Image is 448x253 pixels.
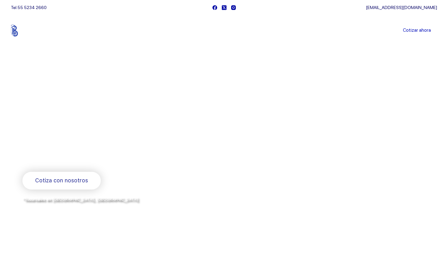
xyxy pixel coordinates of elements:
[22,93,102,101] span: Bienvenido a Balerytodo®
[11,25,50,36] img: Balerytodo
[22,204,173,209] span: y envíos a todo [GEOGRAPHIC_DATA] por la paquetería de su preferencia
[11,5,47,10] span: Tel.
[231,5,236,10] a: Instagram
[366,5,437,10] a: [EMAIL_ADDRESS][DOMAIN_NAME]
[22,156,145,163] span: Rodamientos y refacciones industriales
[212,5,217,10] a: Facebook
[17,5,47,10] a: 55 5234 2660
[35,176,88,185] span: Cotiza con nosotros
[22,106,227,149] span: Somos los doctores de la industria
[22,197,138,202] span: *Sucursales en [GEOGRAPHIC_DATA], [GEOGRAPHIC_DATA]
[397,24,437,37] a: Cotizar ahora
[222,5,226,10] a: X (Twitter)
[151,15,297,46] nav: Menu Principal
[22,172,101,190] a: Cotiza con nosotros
